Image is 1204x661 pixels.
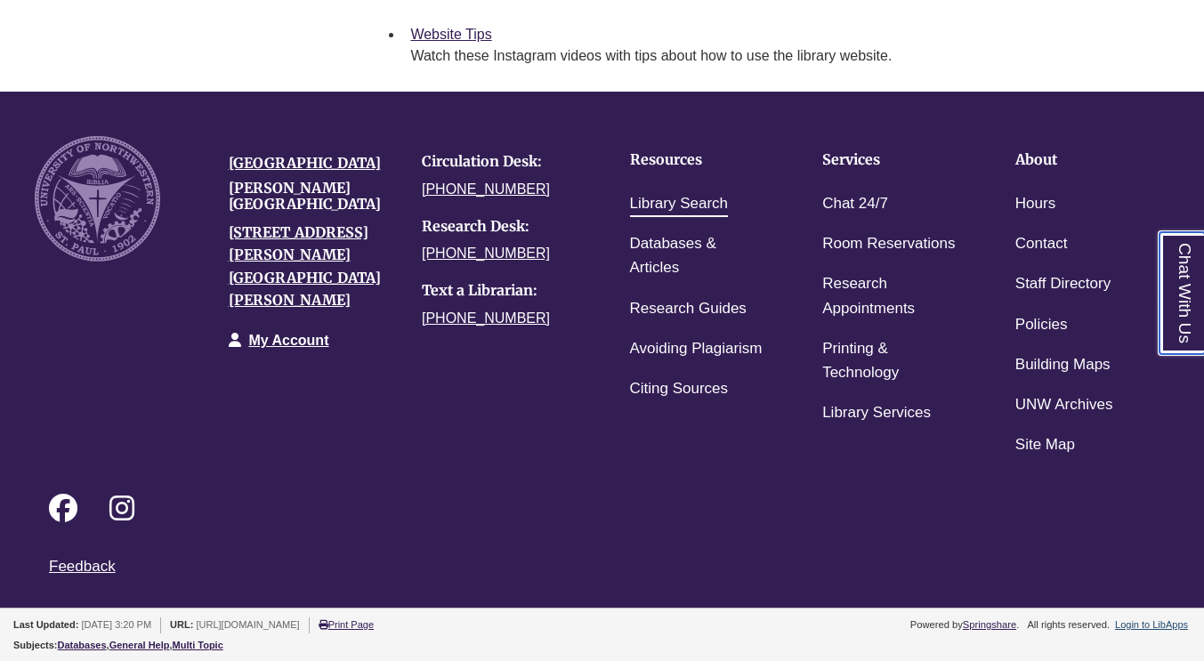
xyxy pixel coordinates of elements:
div: All rights reserved. [1024,619,1112,630]
a: Databases & Articles [630,231,768,281]
a: Research Appointments [822,271,960,321]
h4: About [1015,152,1153,168]
a: Citing Sources [630,376,729,402]
a: My Account [248,333,328,348]
h4: Resources [630,152,768,168]
i: Print Page [319,620,328,630]
a: Springshare [963,619,1016,630]
h4: Text a Librarian: [422,283,589,299]
a: Chat 24/7 [822,191,888,217]
a: Databases [58,640,107,650]
h4: Services [822,152,960,168]
a: Print Page [319,619,374,630]
span: [URL][DOMAIN_NAME] [197,619,300,630]
div: Powered by . [908,619,1022,630]
a: Room Reservations [822,231,955,257]
a: [PHONE_NUMBER] [422,181,550,197]
h4: Circulation Desk: [422,154,589,170]
span: Subjects: [13,640,58,650]
a: [STREET_ADDRESS][PERSON_NAME][GEOGRAPHIC_DATA][PERSON_NAME] [229,223,381,310]
div: Watch these Instagram videos with tips about how to use the library website. [410,45,1069,67]
a: Library Services [822,400,931,426]
a: Policies [1015,312,1068,338]
a: General Help [109,640,170,650]
i: Follow on Instagram [109,494,134,522]
a: Multi Topic [173,640,223,650]
a: Library Search [630,191,729,217]
a: Printing & Technology [822,336,960,386]
a: Feedback [49,558,116,575]
span: , , [58,640,223,650]
span: Last Updated: [13,619,78,630]
i: Follow on Facebook [49,494,77,522]
a: Staff Directory [1015,271,1111,297]
a: [GEOGRAPHIC_DATA] [229,154,381,172]
a: Avoiding Plagiarism [630,336,763,362]
span: [DATE] 3:20 PM [81,619,151,630]
a: Site Map [1015,432,1075,458]
a: [PHONE_NUMBER] [422,310,550,326]
a: UNW Archives [1015,392,1113,418]
a: Building Maps [1015,352,1111,378]
a: Hours [1015,191,1055,217]
h4: [PERSON_NAME][GEOGRAPHIC_DATA] [229,181,396,212]
img: UNW seal [35,136,160,262]
span: URL: [170,619,193,630]
a: Login to LibApps [1115,619,1188,630]
a: Website Tips [410,27,491,42]
a: Research Guides [630,296,747,322]
a: [PHONE_NUMBER] [422,246,550,261]
a: Contact [1015,231,1068,257]
h4: Research Desk: [422,219,589,235]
